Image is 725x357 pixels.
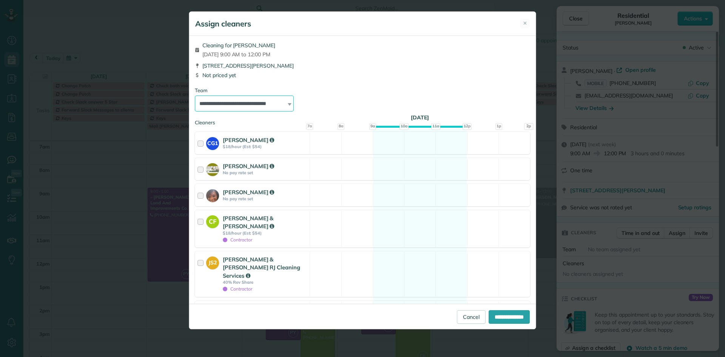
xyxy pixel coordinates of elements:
h5: Assign cleaners [195,19,251,29]
span: [DATE] 9:00 AM to 12:00 PM [202,51,275,58]
strong: JS2 [206,257,219,267]
strong: [PERSON_NAME] [223,162,274,170]
span: Contractor [223,286,252,292]
strong: CF [206,215,219,226]
strong: $18/hour (Est: $54) [223,230,307,236]
strong: [PERSON_NAME] [223,189,274,196]
span: Contractor [223,237,252,243]
strong: No pay rate set [223,196,307,201]
div: Not priced yet [195,71,530,79]
div: Cleaners [195,119,530,121]
span: ✕ [523,20,527,27]
strong: [PERSON_NAME] [223,136,274,144]
strong: 40% Rev Share [223,280,307,285]
strong: [PERSON_NAME] & [PERSON_NAME] [223,215,274,230]
strong: CG1 [206,137,219,147]
strong: [PERSON_NAME] & [PERSON_NAME] RJ Cleaning Services [223,256,300,279]
strong: No pay rate set [223,170,307,175]
a: Cancel [457,310,486,324]
span: Cleaning for [PERSON_NAME] [202,42,275,49]
strong: $18/hour (Est: $54) [223,144,307,149]
div: Team [195,87,530,94]
div: [STREET_ADDRESS][PERSON_NAME] [195,62,530,70]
